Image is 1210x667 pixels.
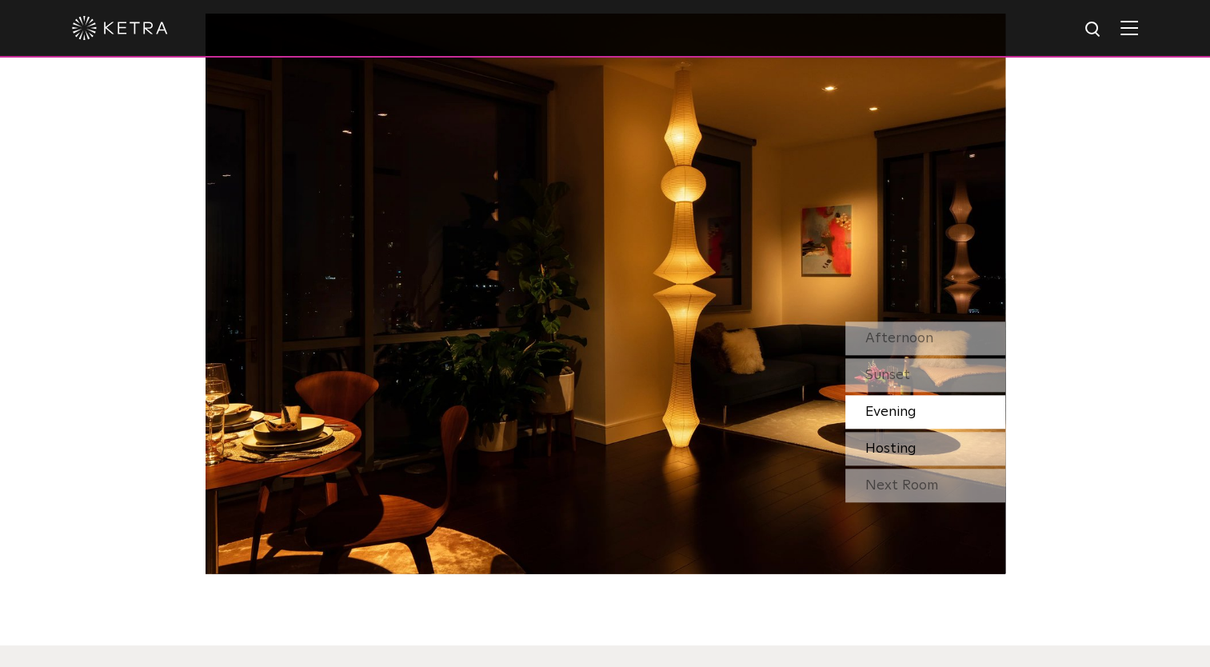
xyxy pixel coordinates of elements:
[845,469,1005,502] div: Next Room
[206,14,1005,573] img: SS_HBD_LivingRoom_Desktop_03
[865,331,933,345] span: Afternoon
[865,405,916,419] span: Evening
[72,16,168,40] img: ketra-logo-2019-white
[1084,20,1104,40] img: search icon
[865,441,916,456] span: Hosting
[1120,20,1138,35] img: Hamburger%20Nav.svg
[865,368,910,382] span: Sunset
